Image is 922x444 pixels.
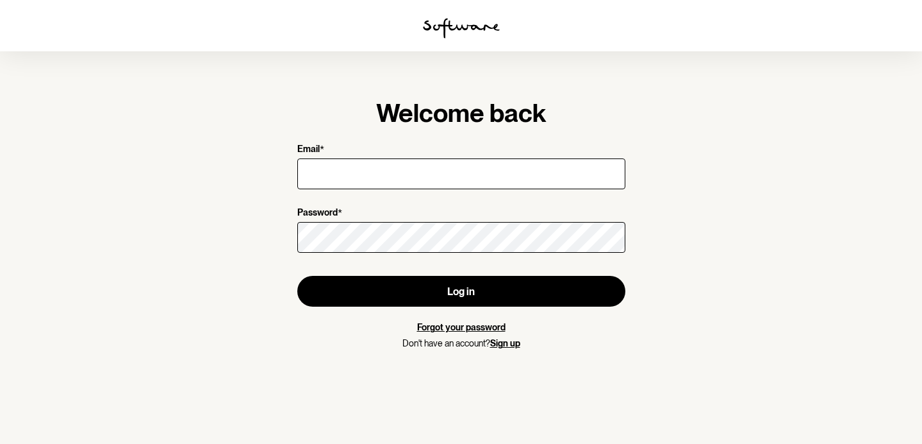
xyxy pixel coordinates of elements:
[297,144,320,156] p: Email
[490,338,520,348] a: Sign up
[297,207,338,219] p: Password
[297,338,625,349] p: Don't have an account?
[297,98,625,128] h1: Welcome back
[423,18,500,38] img: software logo
[297,276,625,307] button: Log in
[417,322,506,332] a: Forgot your password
